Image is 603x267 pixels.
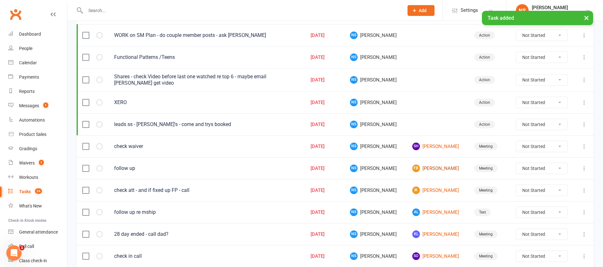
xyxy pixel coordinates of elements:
div: [DATE] [311,166,339,171]
div: Meeting [474,230,497,238]
div: People [19,46,32,51]
div: Meeting [474,186,497,194]
a: SO[PERSON_NAME] [412,252,463,260]
a: What's New [8,199,67,213]
div: [DATE] [311,144,339,149]
div: Calendar [19,60,37,65]
a: AL[PERSON_NAME] [412,208,463,216]
span: [PERSON_NAME] [350,230,401,238]
a: Gradings [8,142,67,156]
span: Settings [461,3,478,18]
div: check in call [114,253,299,259]
span: [PERSON_NAME] [350,76,401,84]
div: Class check-in [19,258,47,263]
div: [DATE] [311,100,339,105]
span: 1 [19,245,24,250]
span: [PERSON_NAME] [350,53,401,61]
div: Waivers [19,160,35,165]
a: Tasks 24 [8,185,67,199]
div: [DATE] [311,122,339,127]
div: [DATE] [311,232,339,237]
div: [DATE] [311,77,339,83]
div: follow up [114,165,299,172]
div: Meeting [474,143,497,150]
div: Product Sales [19,132,46,137]
div: Action [474,99,495,106]
div: General attendance [19,229,58,235]
a: People [8,41,67,56]
div: Dashboard [19,32,41,37]
a: IK[PERSON_NAME] [412,186,463,194]
div: [DATE] [311,254,339,259]
span: [PERSON_NAME] [350,252,401,260]
span: Add [419,8,427,13]
span: KL [412,230,420,238]
div: leads ss - [PERSON_NAME]'s - come and trys booked [114,121,299,128]
span: NS [350,165,358,172]
div: [DATE] [311,55,339,60]
a: Reports [8,84,67,99]
span: NS [350,121,358,128]
div: check att - and if fixed up FP - call [114,187,299,193]
div: XERO [114,99,299,106]
span: SO [412,252,420,260]
div: Action [474,121,495,128]
div: [PERSON_NAME] [532,5,585,11]
a: Messages 1 [8,99,67,113]
span: NS [350,252,358,260]
div: Action [474,53,495,61]
span: NS [350,143,358,150]
span: NS [350,208,358,216]
span: [PERSON_NAME] [350,186,401,194]
span: NS [350,53,358,61]
span: FB [412,165,420,172]
a: Dashboard [8,27,67,41]
input: Search... [84,6,399,15]
div: NS [516,4,529,17]
span: [PERSON_NAME] [350,143,401,150]
div: check waiver [114,143,299,150]
a: SH[PERSON_NAME] [412,143,463,150]
iframe: Intercom live chat [6,245,22,261]
div: follow up re mship [114,209,299,215]
span: AL [412,208,420,216]
span: NS [350,230,358,238]
div: Messages [19,103,39,108]
div: Reports [19,89,35,94]
span: 1 [39,160,44,165]
a: Workouts [8,170,67,185]
button: × [581,11,592,25]
a: Product Sales [8,127,67,142]
div: Gradings [19,146,37,151]
span: NS [350,99,358,106]
button: Add [408,5,435,16]
span: [PERSON_NAME] [350,208,401,216]
span: NS [350,32,358,39]
span: NS [350,186,358,194]
div: Shares - check Video before last one watched re top 6 - maybe email [PERSON_NAME] get video [114,74,299,86]
span: 1 [43,102,48,108]
a: Automations [8,113,67,127]
div: Action [474,32,495,39]
div: Task added [482,11,593,25]
a: KL[PERSON_NAME] [412,230,463,238]
a: Clubworx [8,6,24,22]
div: [DATE] [311,210,339,215]
div: Action [474,76,495,84]
a: General attendance kiosk mode [8,225,67,239]
div: Payments [19,74,39,80]
div: Bulldog Thai Boxing School [532,11,585,16]
a: Roll call [8,239,67,254]
a: Payments [8,70,67,84]
span: SH [412,143,420,150]
div: [DATE] [311,188,339,193]
span: [PERSON_NAME] [350,99,401,106]
span: [PERSON_NAME] [350,121,401,128]
span: NS [350,76,358,84]
div: Text [474,208,491,216]
a: Waivers 1 [8,156,67,170]
div: Automations [19,117,45,123]
div: What's New [19,203,42,208]
div: Roll call [19,244,34,249]
div: Workouts [19,175,38,180]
